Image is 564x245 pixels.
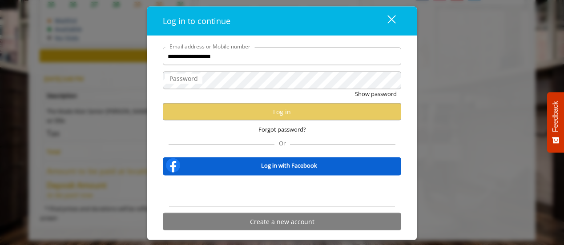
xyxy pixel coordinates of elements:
span: Log in to continue [163,16,230,26]
span: Feedback [552,101,560,132]
input: Password [163,72,401,89]
button: Show password [355,89,397,99]
label: Email address or Mobile number [165,42,255,51]
iframe: Sign in with Google Button [237,181,327,201]
button: Create a new account [163,213,401,230]
button: close dialog [371,12,401,30]
div: close dialog [377,14,395,28]
label: Password [165,74,202,84]
b: Log in with Facebook [261,161,317,170]
span: Or [274,139,290,147]
input: Email address or Mobile number [163,48,401,65]
button: Log in [163,103,401,120]
span: Forgot password? [258,125,306,134]
img: facebook-logo [164,157,182,174]
button: Feedback - Show survey [547,92,564,153]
